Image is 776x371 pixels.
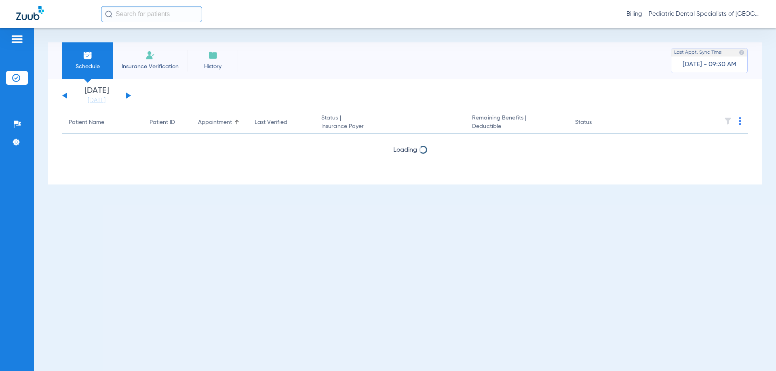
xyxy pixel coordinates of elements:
img: History [208,50,218,60]
th: Status | [315,111,466,134]
span: [DATE] - 09:30 AM [683,61,736,69]
span: Last Appt. Sync Time: [674,48,723,57]
span: Deductible [472,122,562,131]
img: Manual Insurance Verification [145,50,155,60]
span: Loading [393,147,417,153]
a: [DATE] [72,96,121,105]
span: Insurance Verification [119,63,181,71]
img: Zuub Logo [16,6,44,20]
img: filter.svg [724,117,732,125]
li: [DATE] [72,87,121,105]
img: group-dot-blue.svg [739,117,741,125]
span: History [194,63,232,71]
iframe: Chat Widget [736,332,776,371]
img: Schedule [83,50,93,60]
img: last sync help info [739,50,744,55]
div: Patient Name [69,118,137,127]
span: Schedule [68,63,107,71]
div: Appointment [198,118,242,127]
img: hamburger-icon [11,34,23,44]
th: Remaining Benefits | [466,111,568,134]
span: Billing - Pediatric Dental Specialists of [GEOGRAPHIC_DATA][US_STATE] [626,10,760,18]
div: Appointment [198,118,232,127]
img: Search Icon [105,10,112,18]
div: Patient ID [150,118,175,127]
div: Last Verified [255,118,287,127]
span: Insurance Payer [321,122,459,131]
input: Search for patients [101,6,202,22]
div: Last Verified [255,118,308,127]
th: Status [569,111,623,134]
div: Patient Name [69,118,104,127]
div: Patient ID [150,118,185,127]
